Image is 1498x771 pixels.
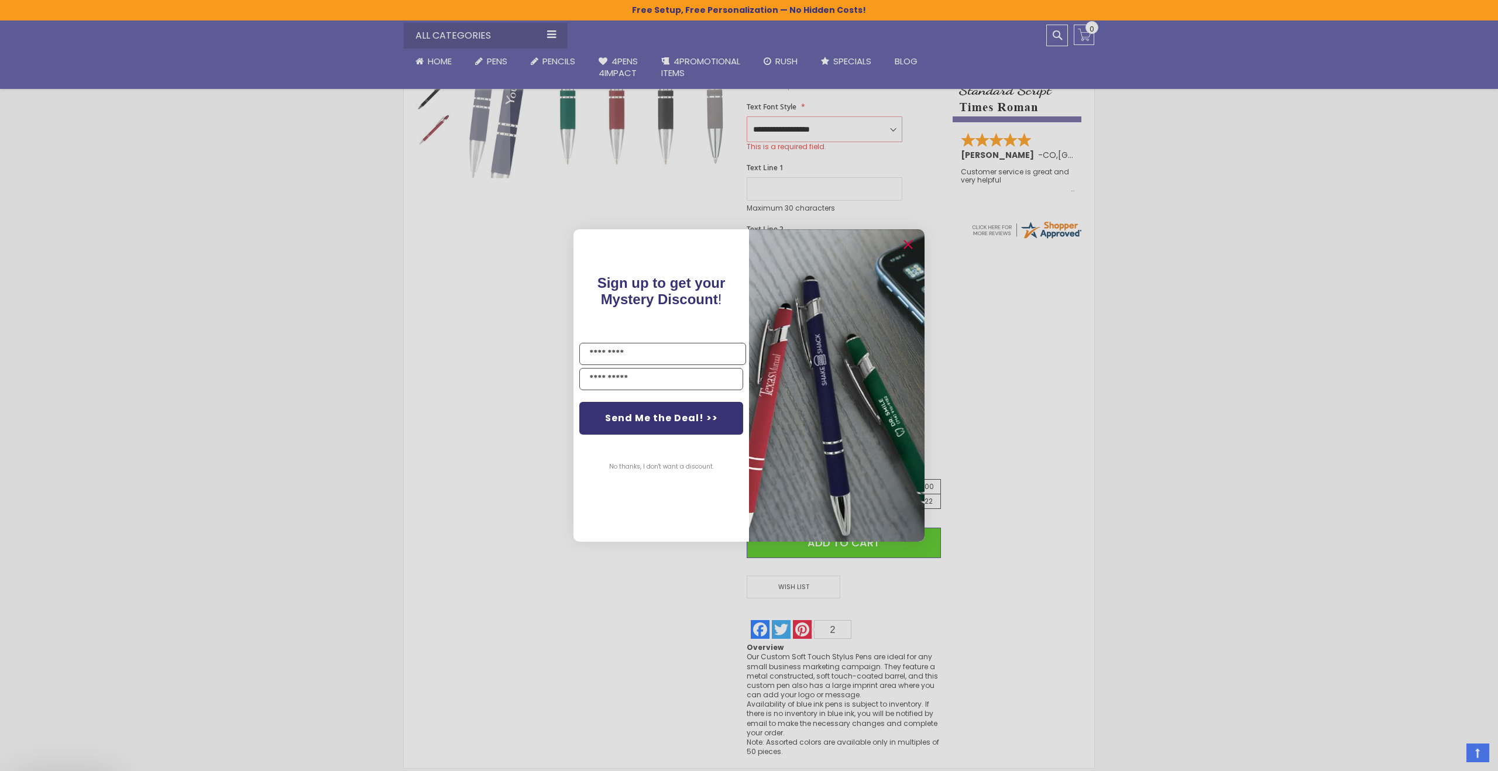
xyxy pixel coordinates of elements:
[579,402,743,435] button: Send Me the Deal! >>
[603,452,720,481] button: No thanks, I don't want a discount.
[597,275,726,307] span: !
[899,235,918,254] button: Close dialog
[749,229,925,541] img: pop-up-image
[597,275,726,307] span: Sign up to get your Mystery Discount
